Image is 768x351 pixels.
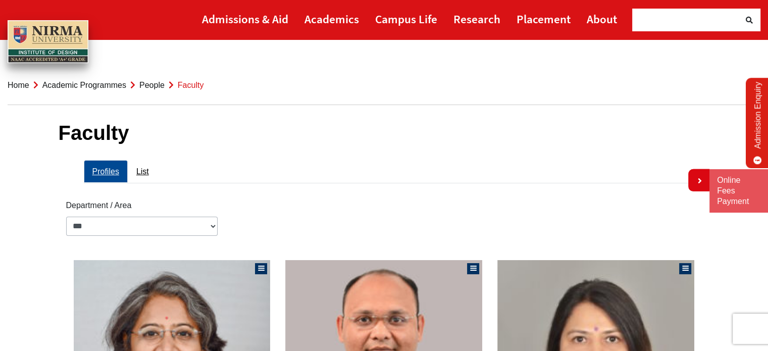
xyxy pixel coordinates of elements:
[178,81,204,89] span: Faculty
[42,81,126,89] a: Academic Programmes
[517,8,571,30] a: Placement
[8,20,88,64] img: main_logo
[587,8,617,30] a: About
[8,66,760,105] nav: breadcrumb
[8,81,29,89] a: Home
[128,160,158,183] a: List
[59,121,710,145] h1: Faculty
[304,8,359,30] a: Academics
[66,198,132,212] label: Department / Area
[717,175,760,207] a: Online Fees Payment
[453,8,500,30] a: Research
[139,81,165,89] a: People
[375,8,437,30] a: Campus Life
[202,8,288,30] a: Admissions & Aid
[84,160,128,183] a: Profiles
